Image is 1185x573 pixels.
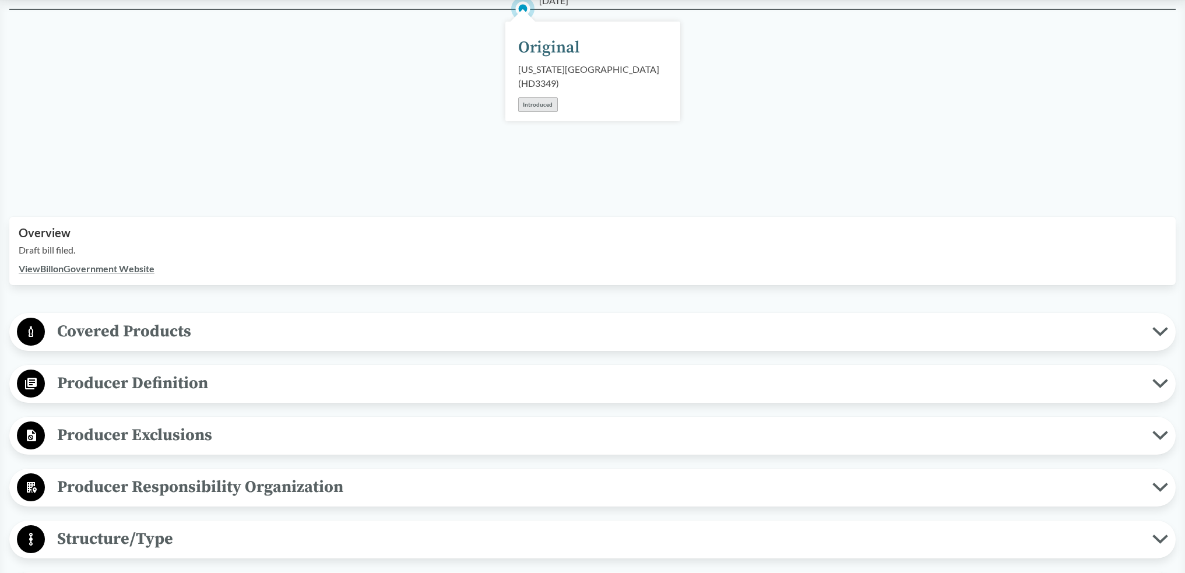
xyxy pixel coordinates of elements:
[518,97,558,112] div: Introduced
[19,263,154,274] a: ViewBillonGovernment Website
[45,422,1152,448] span: Producer Exclusions
[45,318,1152,344] span: Covered Products
[13,317,1172,347] button: Covered Products
[19,243,1166,257] p: Draft bill filed.
[13,473,1172,502] button: Producer Responsibility Organization
[45,474,1152,500] span: Producer Responsibility Organization
[19,226,1166,240] h2: Overview
[518,62,667,90] div: [US_STATE][GEOGRAPHIC_DATA] ( HD3349 )
[13,369,1172,399] button: Producer Definition
[45,370,1152,396] span: Producer Definition
[518,36,580,60] div: Original
[13,525,1172,554] button: Structure/Type
[45,526,1152,552] span: Structure/Type
[13,421,1172,451] button: Producer Exclusions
